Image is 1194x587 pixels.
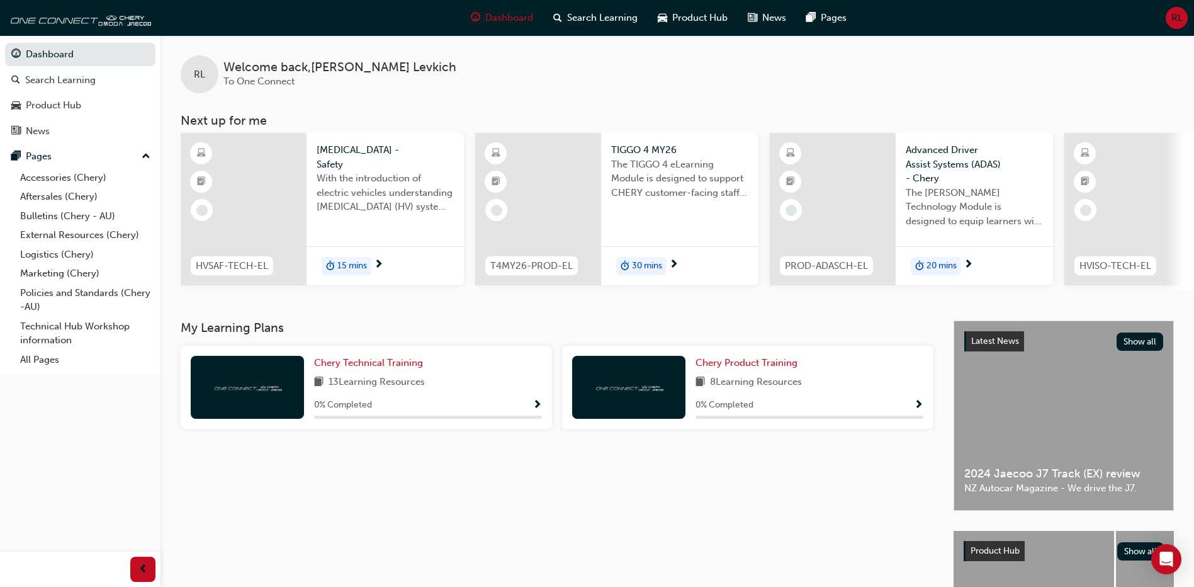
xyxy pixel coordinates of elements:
span: booktick-icon [1081,174,1090,190]
span: [MEDICAL_DATA] - Safety [317,143,454,171]
span: With the introduction of electric vehicles understanding [MEDICAL_DATA] (HV) systems is critical ... [317,171,454,214]
span: duration-icon [621,258,629,275]
span: guage-icon [11,49,21,60]
span: RL [194,67,205,82]
span: book-icon [696,375,705,390]
span: learningResourceType_ELEARNING-icon [1081,145,1090,162]
a: car-iconProduct Hub [648,5,738,31]
span: Welcome back , [PERSON_NAME] Levkich [223,60,456,75]
span: pages-icon [806,10,816,26]
span: Search Learning [567,11,638,25]
span: Product Hub [971,545,1020,556]
img: oneconnect [213,381,282,393]
span: 20 mins [926,259,957,273]
span: Chery Technical Training [314,357,423,368]
span: learningRecordVerb_NONE-icon [786,205,797,216]
span: up-icon [142,149,150,165]
span: 30 mins [632,259,662,273]
span: News [762,11,786,25]
button: Show all [1117,333,1164,351]
a: Technical Hub Workshop information [15,317,155,350]
a: Marketing (Chery) [15,264,155,283]
a: PROD-ADASCH-ELAdvanced Driver Assist Systems (ADAS) - CheryThe [PERSON_NAME] Technology Module is... [770,133,1053,285]
div: News [26,124,50,139]
a: All Pages [15,350,155,370]
span: 0 % Completed [696,398,753,413]
button: Pages [5,145,155,168]
span: To One Connect [223,76,295,87]
span: learningRecordVerb_NONE-icon [1080,205,1091,216]
span: The TIGGO 4 eLearning Module is designed to support CHERY customer-facing staff with the product ... [611,157,748,200]
span: Dashboard [485,11,533,25]
a: Policies and Standards (Chery -AU) [15,283,155,317]
span: learningRecordVerb_NONE-icon [491,205,502,216]
span: Show Progress [532,400,542,411]
button: RL [1166,7,1188,29]
span: NZ Autocar Magazine - We drive the J7. [964,481,1163,496]
span: 0 % Completed [314,398,372,413]
span: Pages [821,11,847,25]
span: 2024 Jaecoo J7 Track (EX) review [964,467,1163,481]
a: Product HubShow all [964,541,1164,561]
span: 13 Learning Resources [329,375,425,390]
span: T4MY26-PROD-EL [490,259,573,273]
a: guage-iconDashboard [461,5,543,31]
h3: My Learning Plans [181,321,933,335]
a: pages-iconPages [796,5,857,31]
span: Chery Product Training [696,357,797,368]
h3: Next up for me [161,113,1194,128]
span: Advanced Driver Assist Systems (ADAS) - Chery [906,143,1043,186]
div: Product Hub [26,98,81,113]
span: car-icon [11,100,21,111]
a: Product Hub [5,94,155,117]
a: Bulletins (Chery - AU) [15,207,155,226]
span: prev-icon [138,562,148,578]
span: booktick-icon [786,174,795,190]
span: 15 mins [337,259,367,273]
button: Show all [1117,542,1164,561]
button: DashboardSearch LearningProduct HubNews [5,40,155,145]
a: Logistics (Chery) [15,245,155,265]
a: HVSAF-TECH-EL[MEDICAL_DATA] - SafetyWith the introduction of electric vehicles understanding [MED... [181,133,464,285]
div: Pages [26,149,52,164]
span: The [PERSON_NAME] Technology Module is designed to equip learners with essential knowledge about ... [906,186,1043,229]
span: learningResourceType_ELEARNING-icon [786,145,795,162]
span: next-icon [964,259,973,271]
span: TIGGO 4 MY26 [611,143,748,157]
span: search-icon [11,75,20,86]
span: learningResourceType_ELEARNING-icon [197,145,206,162]
span: Latest News [971,336,1019,346]
span: HVSAF-TECH-EL [196,259,268,273]
span: HVISO-TECH-EL [1079,259,1151,273]
a: External Resources (Chery) [15,225,155,245]
span: Product Hub [672,11,728,25]
span: news-icon [11,126,21,137]
a: Chery Technical Training [314,356,428,370]
div: Search Learning [25,73,96,88]
a: News [5,120,155,143]
span: PROD-ADASCH-EL [785,259,868,273]
span: news-icon [748,10,757,26]
a: Search Learning [5,69,155,92]
span: car-icon [658,10,667,26]
a: search-iconSearch Learning [543,5,648,31]
button: Show Progress [532,397,542,413]
span: booktick-icon [492,174,500,190]
a: Chery Product Training [696,356,803,370]
div: Open Intercom Messenger [1151,544,1181,574]
span: 8 Learning Resources [710,375,802,390]
span: book-icon [314,375,324,390]
span: duration-icon [915,258,924,275]
a: Latest NewsShow all2024 Jaecoo J7 Track (EX) reviewNZ Autocar Magazine - We drive the J7. [954,321,1174,511]
img: oneconnect [594,381,663,393]
span: next-icon [669,259,679,271]
img: oneconnect [6,5,151,30]
span: learningResourceType_ELEARNING-icon [492,145,500,162]
a: T4MY26-PROD-ELTIGGO 4 MY26The TIGGO 4 eLearning Module is designed to support CHERY customer-faci... [475,133,758,285]
span: guage-icon [471,10,480,26]
a: Accessories (Chery) [15,168,155,188]
span: next-icon [374,259,383,271]
a: Dashboard [5,43,155,66]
